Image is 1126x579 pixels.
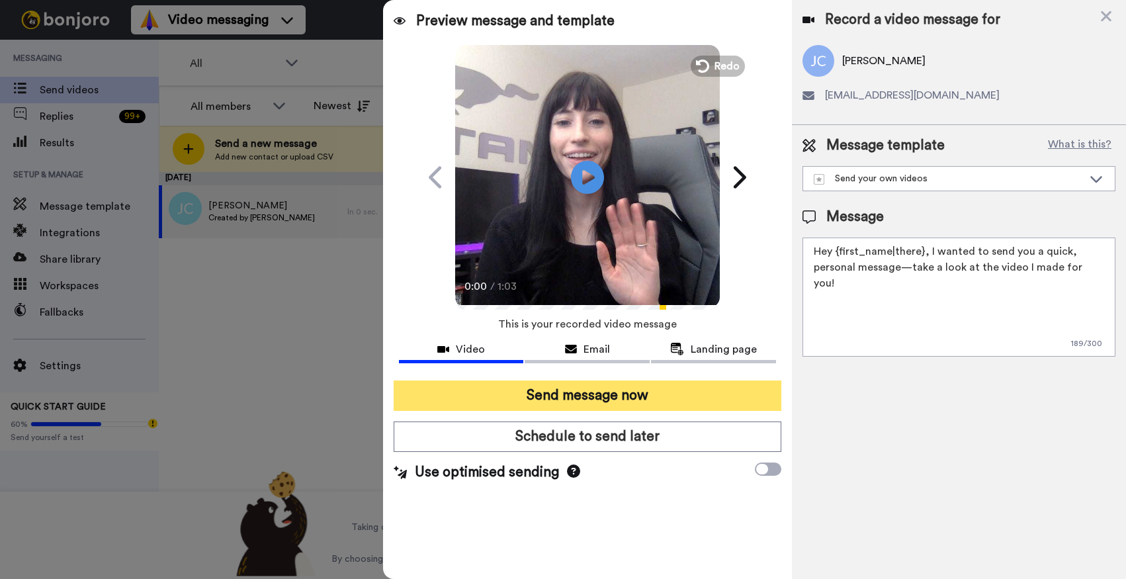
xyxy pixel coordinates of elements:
span: 1:03 [498,279,521,294]
button: Schedule to send later [394,422,781,452]
span: Use optimised sending [415,463,559,482]
img: demo-template.svg [814,174,824,185]
span: Landing page [691,341,757,357]
span: Message template [826,136,945,156]
span: Message [826,207,884,227]
span: This is your recorded video message [498,310,677,339]
div: Send your own videos [814,172,1083,185]
textarea: Hey {first_name|there}, I wanted to send you a quick, personal message—take a look at the video I... [802,238,1115,357]
button: Send message now [394,380,781,411]
span: 0:00 [464,279,488,294]
span: [EMAIL_ADDRESS][DOMAIN_NAME] [825,87,1000,103]
span: / [490,279,495,294]
span: Email [584,341,610,357]
button: What is this? [1044,136,1115,156]
span: Video [456,341,485,357]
